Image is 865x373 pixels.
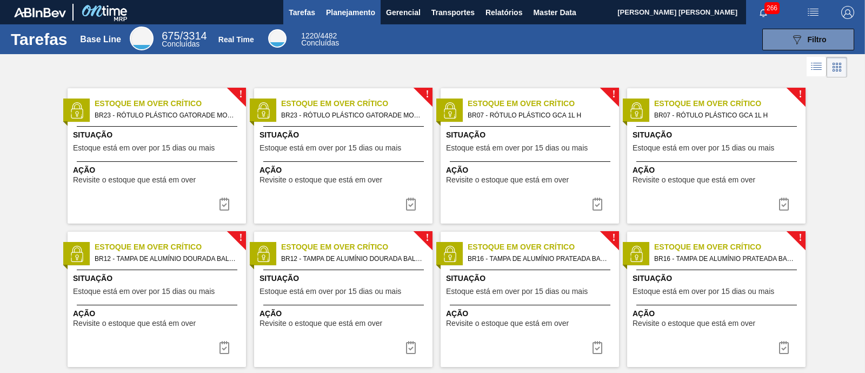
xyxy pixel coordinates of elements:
[425,90,429,99] span: !
[654,241,806,253] span: Estoque em Over Crítico
[633,129,803,141] span: Situação
[654,98,806,109] span: Estoque em Over Crítico
[633,176,755,184] span: Revisite o estoque que está em over
[807,6,820,19] img: userActions
[799,90,802,99] span: !
[764,2,780,14] span: 266
[612,234,615,242] span: !
[95,241,246,253] span: Estoque em Over Crítico
[281,109,424,121] span: BR23 - RÓTULO PLÁSTICO GATORADE MORANGO 500ML AH
[259,287,401,296] span: Estoque está em over por 15 dias ou mais
[281,241,432,253] span: Estoque em Over Crítico
[259,308,430,319] span: Ação
[73,273,243,284] span: Situação
[404,341,417,354] img: icon-task complete
[80,35,121,44] div: Base Line
[162,30,207,42] span: / 3314
[69,246,85,262] img: status
[281,253,424,265] span: BR12 - TAMPA DE ALUMÍNIO DOURADA BALL CDL
[259,165,430,176] span: Ação
[431,6,475,19] span: Transportes
[259,129,430,141] span: Situação
[259,273,430,284] span: Situação
[218,35,254,44] div: Real Time
[777,341,790,354] img: icon-task complete
[218,198,231,211] img: icon-task complete
[771,193,797,215] div: Completar tarefa: 29899081
[73,129,243,141] span: Situação
[425,234,429,242] span: !
[301,31,318,40] span: 1220
[211,193,237,215] button: icon-task complete
[386,6,421,19] span: Gerencial
[612,90,615,99] span: !
[211,193,237,215] div: Completar tarefa: 29899080
[827,57,847,77] div: Visão em Cards
[633,319,755,328] span: Revisite o estoque que está em over
[633,144,774,152] span: Estoque está em over por 15 dias ou mais
[259,144,401,152] span: Estoque está em over por 15 dias ou mais
[162,30,179,42] span: 675
[446,165,616,176] span: Ação
[442,246,458,262] img: status
[807,57,827,77] div: Visão em Lista
[591,341,604,354] img: icon-task complete
[633,165,803,176] span: Ação
[255,246,271,262] img: status
[73,287,215,296] span: Estoque está em over por 15 dias ou mais
[446,273,616,284] span: Situação
[268,29,287,48] div: Real Time
[485,6,522,19] span: Relatórios
[259,319,382,328] span: Revisite o estoque que está em over
[73,176,196,184] span: Revisite o estoque que está em over
[771,337,797,358] button: icon-task complete
[398,193,424,215] div: Completar tarefa: 29899080
[628,102,644,119] img: status
[255,102,271,119] img: status
[468,98,619,109] span: Estoque em Over Crítico
[446,308,616,319] span: Ação
[468,253,610,265] span: BR16 - TAMPA DE ALUMÍNIO PRATEADA BALL CDL
[239,234,242,242] span: !
[259,176,382,184] span: Revisite o estoque que está em over
[398,193,424,215] button: icon-task complete
[73,144,215,152] span: Estoque está em over por 15 dias ou mais
[95,253,237,265] span: BR12 - TAMPA DE ALUMÍNIO DOURADA BALL CDL
[654,109,797,121] span: BR07 - RÓTULO PLÁSTICO GCA 1L H
[777,198,790,211] img: icon-task complete
[591,198,604,211] img: icon-task complete
[584,337,610,358] div: Completar tarefa: 29899083
[654,253,797,265] span: BR16 - TAMPA DE ALUMÍNIO PRATEADA BALL CDL
[73,308,243,319] span: Ação
[404,198,417,211] img: icon-task complete
[162,40,199,48] span: Concluídas
[301,31,337,40] span: / 4482
[762,29,854,50] button: Filtro
[468,241,619,253] span: Estoque em Over Crítico
[301,32,339,47] div: Real Time
[446,144,588,152] span: Estoque está em over por 15 dias ou mais
[442,102,458,119] img: status
[446,319,569,328] span: Revisite o estoque que está em over
[633,273,803,284] span: Situação
[771,193,797,215] button: icon-task complete
[398,337,424,358] div: Completar tarefa: 29899082
[211,337,237,358] div: Completar tarefa: 29899082
[398,337,424,358] button: icon-task complete
[533,6,576,19] span: Master Data
[746,5,781,20] button: Notificações
[446,287,588,296] span: Estoque está em over por 15 dias ou mais
[73,319,196,328] span: Revisite o estoque que está em over
[628,246,644,262] img: status
[211,337,237,358] button: icon-task complete
[95,109,237,121] span: BR23 - RÓTULO PLÁSTICO GATORADE MORANGO 500ML AH
[633,308,803,319] span: Ação
[584,193,610,215] div: Completar tarefa: 29899081
[446,176,569,184] span: Revisite o estoque que está em over
[11,33,68,45] h1: Tarefas
[289,6,315,19] span: Tarefas
[633,287,774,296] span: Estoque está em over por 15 dias ou mais
[69,102,85,119] img: status
[841,6,854,19] img: Logout
[95,98,246,109] span: Estoque em Over Crítico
